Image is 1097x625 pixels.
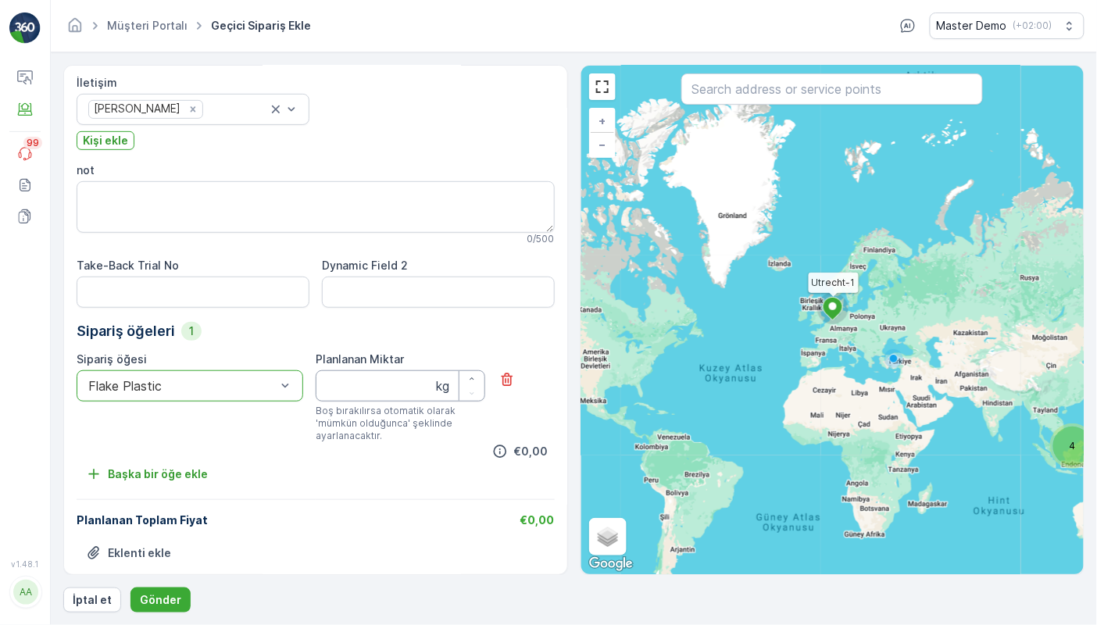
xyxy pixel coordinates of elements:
p: Planlanan Toplam Fiyat [77,512,208,528]
button: Master Demo(+02:00) [930,12,1084,39]
span: €0,00 [520,513,555,527]
p: Eklenti ekle [108,545,171,561]
button: Gönder [130,587,191,612]
div: 4 [1053,427,1092,466]
span: v 1.48.1 [9,559,41,569]
a: View Fullscreen [591,75,614,98]
p: Master Demo [937,18,1007,34]
button: Dosya Yükle [77,541,180,566]
div: [PERSON_NAME] [89,101,183,117]
a: Uzaklaştır [591,133,614,156]
img: logo [9,12,41,44]
label: Take-Back Trial No [77,259,179,272]
p: Başka bir öğe ekle [108,466,208,482]
p: Sipariş öğeleri [77,320,175,342]
label: Dynamic Field 2 [322,259,408,272]
p: Kişi ekle [83,133,128,148]
a: Bu bölgeyi Google Haritalar'da açın (yeni pencerede açılır) [585,554,637,574]
label: Sipariş öğesi [77,352,147,366]
img: Google [585,554,637,574]
p: ( +02:00 ) [1013,20,1052,32]
p: İptal et [73,592,112,608]
p: 0 / 500 [527,233,555,245]
div: 4 [1053,427,1063,436]
a: Ana Sayfa [66,23,84,36]
div: Remove Alex Beckmann [184,102,202,116]
button: Başka bir öğe ekle [77,462,217,487]
a: Layers [591,520,625,554]
a: Müşteri Portalı [107,19,188,32]
button: İptal et [63,587,121,612]
button: Kişi ekle [77,131,134,150]
a: Yakınlaştır [591,109,614,133]
p: kg [436,377,449,395]
label: not [77,163,95,177]
a: 99 [9,138,41,170]
p: 99 [26,136,39,149]
button: AA [9,572,41,612]
input: Search address or service points [681,73,983,105]
label: Planlanan Miktar [316,352,404,366]
div: AA [13,580,38,605]
span: Geçici Sipariş Ekle [208,18,314,34]
p: 1 [188,323,195,339]
span: Boş bırakılırsa otomatik olarak 'mümkün olduğunca' şeklinde ayarlanacaktır. [316,405,485,442]
span: − [599,137,606,151]
span: €0,00 [514,445,548,458]
button: €0,00 [486,442,555,461]
p: Gönder [140,592,181,608]
span: + [599,114,606,127]
label: İletişim [77,76,117,89]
